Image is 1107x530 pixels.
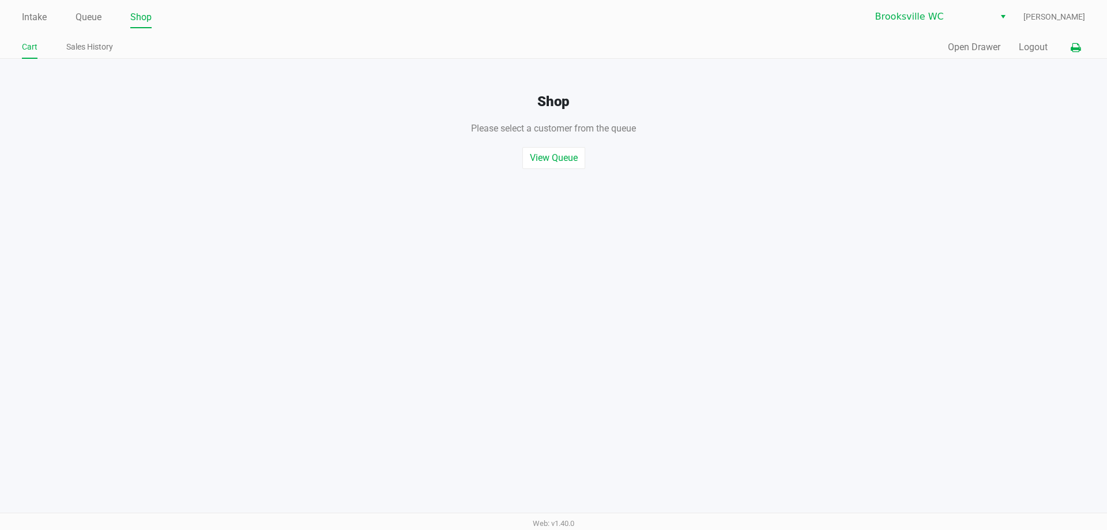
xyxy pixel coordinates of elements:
[995,6,1011,27] button: Select
[22,9,47,25] a: Intake
[875,10,988,24] span: Brooksville WC
[1023,11,1085,23] span: [PERSON_NAME]
[522,147,585,169] button: View Queue
[76,9,101,25] a: Queue
[471,123,636,134] span: Please select a customer from the queue
[948,40,1000,54] button: Open Drawer
[130,9,152,25] a: Shop
[1019,40,1048,54] button: Logout
[66,40,113,54] a: Sales History
[22,40,37,54] a: Cart
[533,519,574,528] span: Web: v1.40.0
